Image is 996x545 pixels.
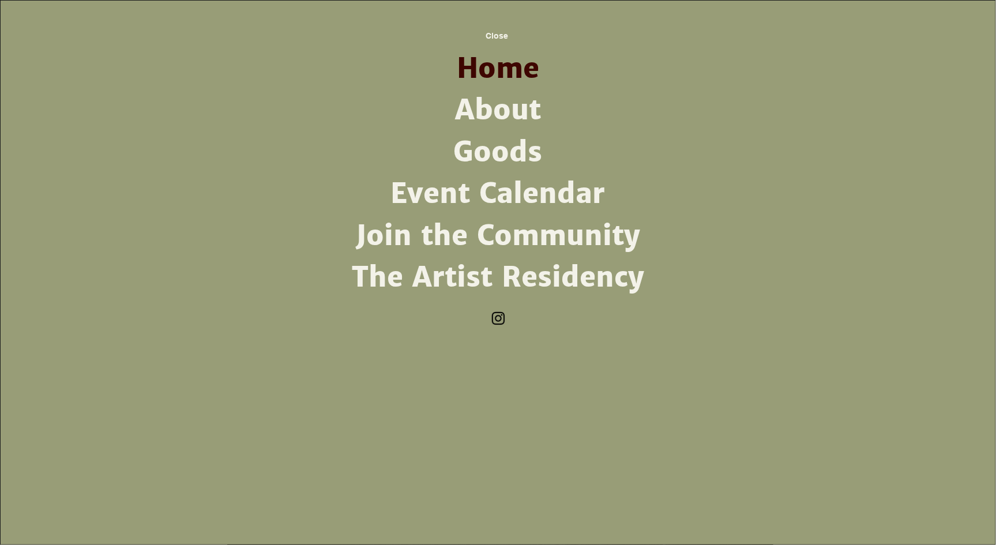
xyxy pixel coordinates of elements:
nav: Site [348,48,649,298]
span: Close [486,31,508,40]
img: Instagram [490,310,507,327]
ul: Social Bar [490,310,507,327]
a: Home [348,48,649,89]
button: Close [466,23,528,48]
a: The Artist Residency [348,257,649,298]
a: Goods [348,131,649,173]
a: Event Calendar [348,173,649,215]
a: About [348,89,649,131]
a: Join the Community [348,215,649,257]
